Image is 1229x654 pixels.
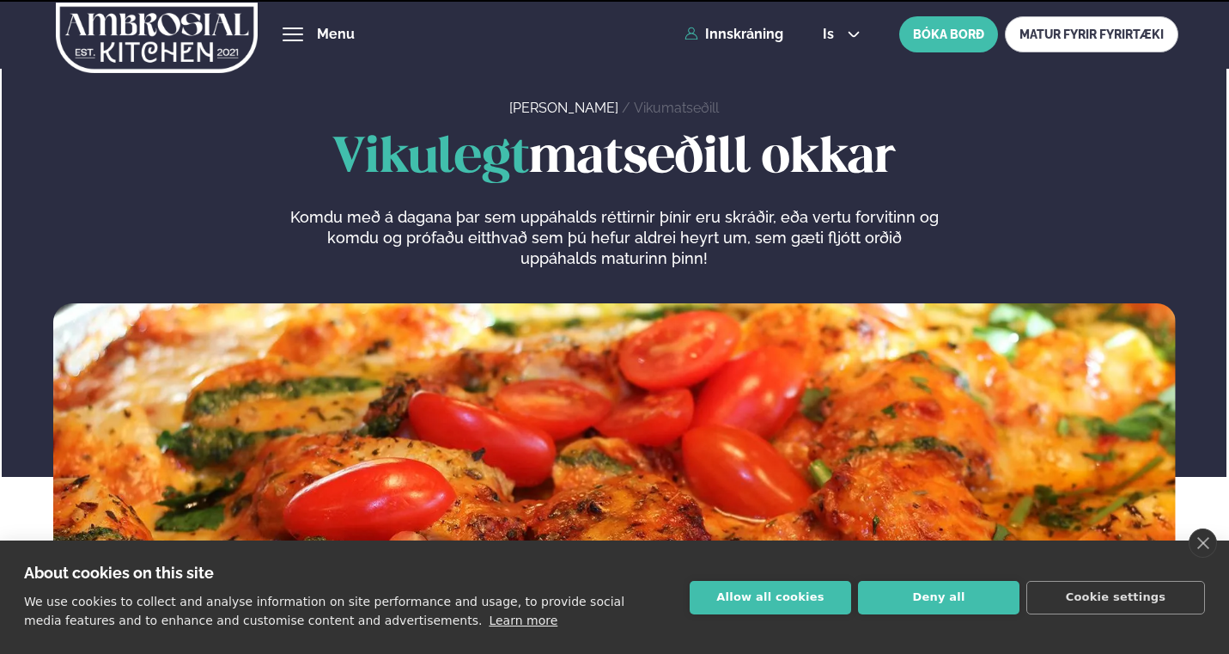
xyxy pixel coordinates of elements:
[289,207,939,269] p: Komdu með á dagana þar sem uppáhalds réttirnir þínir eru skráðir, eða vertu forvitinn og komdu og...
[823,28,839,41] span: is
[489,614,557,627] a: Learn more
[1189,529,1217,558] a: close
[690,581,851,614] button: Allow all cookies
[1005,16,1178,52] a: MATUR FYRIR FYRIRTÆKI
[809,28,873,41] button: is
[622,100,634,116] span: /
[509,100,618,116] a: [PERSON_NAME]
[283,24,303,45] button: hamburger
[24,595,624,627] p: We use cookies to collect and analyse information on site performance and usage, to provide socia...
[634,100,719,116] a: Vikumatseðill
[858,581,1019,614] button: Deny all
[684,27,783,42] a: Innskráning
[1026,581,1205,614] button: Cookie settings
[54,3,258,73] img: logo
[332,135,529,182] span: Vikulegt
[24,564,214,582] strong: About cookies on this site
[53,131,1176,186] h1: matseðill okkar
[899,16,998,52] button: BÓKA BORÐ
